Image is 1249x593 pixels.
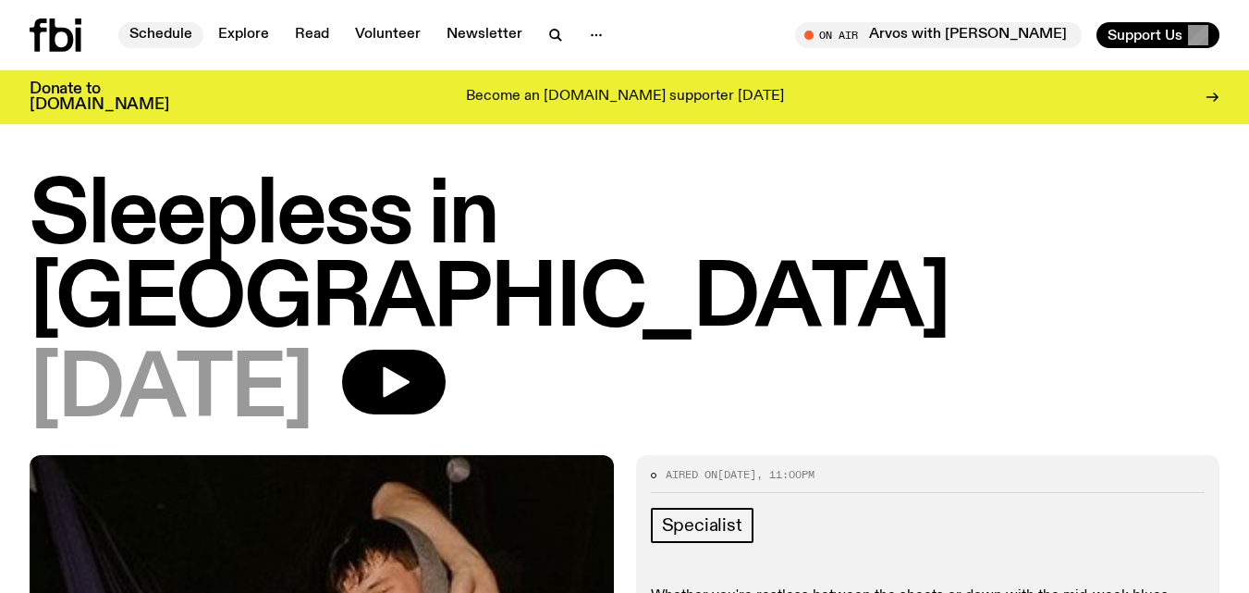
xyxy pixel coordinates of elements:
[1108,27,1182,43] span: Support Us
[118,22,203,48] a: Schedule
[466,89,784,105] p: Become an [DOMAIN_NAME] supporter [DATE]
[666,467,717,482] span: Aired on
[30,81,169,113] h3: Donate to [DOMAIN_NAME]
[30,350,312,433] span: [DATE]
[207,22,280,48] a: Explore
[651,508,753,543] a: Specialist
[435,22,533,48] a: Newsletter
[284,22,340,48] a: Read
[30,176,1219,342] h1: Sleepless in [GEOGRAPHIC_DATA]
[795,22,1082,48] button: On AirArvos with [PERSON_NAME]
[662,515,742,536] span: Specialist
[756,467,814,482] span: , 11:00pm
[717,467,756,482] span: [DATE]
[344,22,432,48] a: Volunteer
[1096,22,1219,48] button: Support Us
